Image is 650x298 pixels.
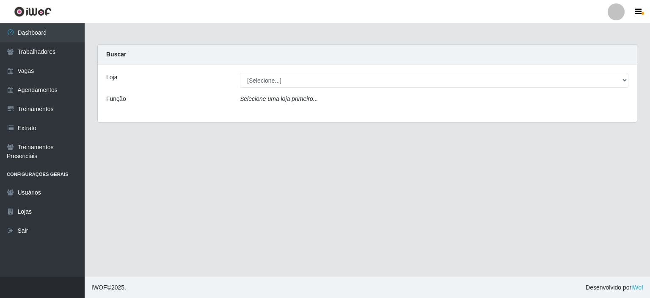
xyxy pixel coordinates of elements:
span: Desenvolvido por [586,283,643,292]
span: IWOF [91,284,107,291]
i: Selecione uma loja primeiro... [240,95,318,102]
a: iWof [631,284,643,291]
label: Função [106,95,126,103]
strong: Buscar [106,51,126,58]
span: © 2025 . [91,283,126,292]
img: CoreUI Logo [14,6,52,17]
label: Loja [106,73,117,82]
